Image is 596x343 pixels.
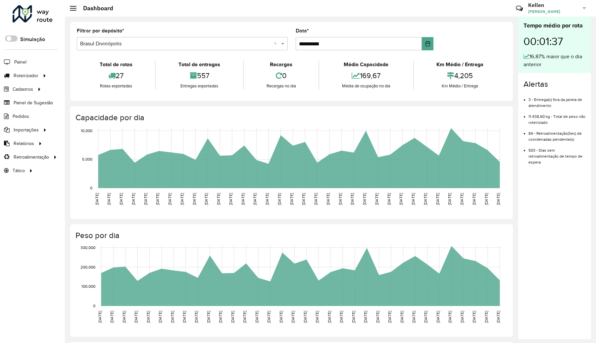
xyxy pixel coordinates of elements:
li: 11.438,60 kg - Total de peso não roteirizado [528,109,586,125]
text: [DATE] [339,311,343,323]
div: Média de ocupação no dia [321,83,411,89]
span: [PERSON_NAME] [528,9,578,15]
text: 10,000 [81,128,92,133]
h4: Capacidade por dia [75,113,506,122]
div: Recargas [245,61,317,69]
span: Relatórios [14,140,34,147]
label: Data [296,27,309,35]
label: Filtrar por depósito [77,27,124,35]
text: [DATE] [314,193,318,205]
text: [DATE] [399,193,403,205]
text: [DATE] [146,311,150,323]
text: [DATE] [496,193,500,205]
div: Total de rotas [78,61,153,69]
text: [DATE] [412,311,416,323]
div: Recargas no dia [245,83,317,89]
text: [DATE] [253,193,257,205]
div: Km Médio / Entrega [416,61,505,69]
text: [DATE] [411,193,415,205]
text: [DATE] [484,311,488,323]
li: 503 - Dias sem retroalimentação de tempo de espera [528,142,586,165]
text: [DATE] [447,193,452,205]
text: [DATE] [170,311,174,323]
text: [DATE] [267,311,271,323]
text: [DATE] [228,193,233,205]
text: [DATE] [400,311,404,323]
span: Tático [13,167,25,174]
text: [DATE] [107,193,111,205]
text: 5,000 [82,157,92,162]
text: [DATE] [95,193,99,205]
text: [DATE] [423,193,427,205]
li: 3 - Entrega(s) fora da janela de atendimento [528,92,586,109]
span: Retroalimentação [14,154,49,161]
button: Choose Date [422,37,433,50]
text: [DATE] [338,193,342,205]
text: [DATE] [327,311,331,323]
span: Clear all [274,40,279,48]
text: [DATE] [423,311,428,323]
text: [DATE] [155,193,160,205]
text: [DATE] [496,311,500,323]
h4: Peso por dia [75,231,506,240]
text: [DATE] [194,311,198,323]
text: [DATE] [131,193,135,205]
text: [DATE] [362,193,367,205]
label: Simulação [20,35,45,43]
span: Painel de Sugestão [14,99,53,106]
text: [DATE] [387,311,392,323]
span: Pedidos [13,113,29,120]
text: [DATE] [182,311,186,323]
text: 0 [90,186,92,190]
div: 0 [245,69,317,83]
text: [DATE] [460,193,464,205]
text: [DATE] [242,311,247,323]
text: [DATE] [448,311,452,323]
span: Painel [14,59,26,66]
text: [DATE] [255,311,259,323]
div: Média Capacidade [321,61,411,69]
text: [DATE] [168,193,172,205]
text: 300,000 [80,245,95,250]
text: [DATE] [158,311,162,323]
div: 00:01:37 [523,30,586,53]
text: [DATE] [143,193,148,205]
h2: Dashboard [76,5,113,12]
text: 0 [93,304,95,308]
text: [DATE] [119,193,123,205]
div: 27 [78,69,153,83]
text: [DATE] [350,193,354,205]
text: [DATE] [110,311,114,323]
text: [DATE] [375,311,380,323]
text: [DATE] [134,311,138,323]
text: [DATE] [374,193,379,205]
text: [DATE] [315,311,319,323]
h3: Kellen [528,2,578,8]
text: [DATE] [241,193,245,205]
text: [DATE] [472,193,476,205]
text: [DATE] [216,193,221,205]
h4: Alertas [523,79,586,89]
span: Importações [14,126,39,133]
div: Rotas exportadas [78,83,153,89]
text: [DATE] [218,311,223,323]
div: Total de entregas [157,61,241,69]
text: [DATE] [436,311,440,323]
div: 4,205 [416,69,505,83]
text: [DATE] [351,311,356,323]
div: 557 [157,69,241,83]
text: [DATE] [279,311,283,323]
text: [DATE] [122,311,126,323]
text: [DATE] [303,311,307,323]
div: Tempo médio por rota [523,21,586,30]
text: [DATE] [326,193,330,205]
text: [DATE] [291,311,295,323]
text: [DATE] [230,311,235,323]
text: [DATE] [289,193,294,205]
div: Entregas exportadas [157,83,241,89]
span: Roteirizador [14,72,38,79]
text: [DATE] [363,311,368,323]
div: Km Médio / Entrega [416,83,505,89]
text: [DATE] [98,311,102,323]
text: [DATE] [387,193,391,205]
